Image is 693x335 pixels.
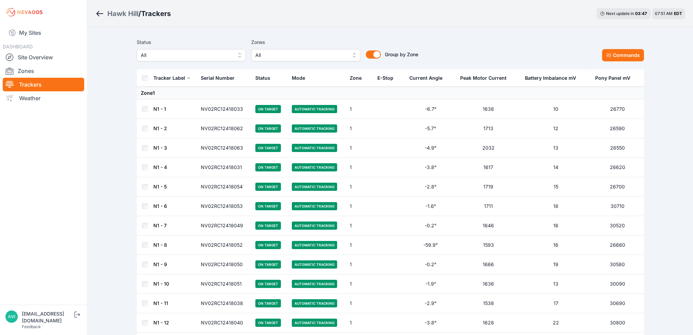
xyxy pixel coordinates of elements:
[456,138,521,158] td: 2032
[292,222,337,230] span: Automatic Tracking
[456,255,521,274] td: 1666
[456,197,521,216] td: 1711
[521,235,591,255] td: 16
[591,177,644,197] td: 26700
[525,75,576,81] div: Battery Imbalance mV
[153,106,166,112] a: N1 - 1
[405,177,456,197] td: -2.8°
[153,70,191,86] button: Tracker Label
[456,274,521,294] td: 1636
[292,299,337,307] span: Automatic Tracking
[405,138,456,158] td: -4.9°
[153,145,167,151] a: N1 - 3
[255,144,281,152] span: On Target
[5,7,44,18] img: Nevados
[197,313,251,333] td: NV02RC12418040
[346,100,373,119] td: 1
[591,138,644,158] td: 26550
[197,100,251,119] td: NV02RC12418033
[405,294,456,313] td: -2.9°
[22,324,41,329] a: Feedback
[405,216,456,235] td: -0.2°
[595,70,636,86] button: Pony Panel mV
[292,163,337,171] span: Automatic Tracking
[521,177,591,197] td: 15
[153,281,169,287] a: N1 - 10
[635,11,647,16] div: 03 : 47
[197,197,251,216] td: NV02RC12418053
[655,11,673,16] span: 07:51 AM
[292,183,337,191] span: Automatic Tracking
[460,75,506,81] div: Peak Motor Current
[377,75,393,81] div: E-Stop
[346,197,373,216] td: 1
[591,274,644,294] td: 30090
[197,255,251,274] td: NV02RC12418050
[95,5,171,22] nav: Breadcrumb
[591,313,644,333] td: 30800
[153,223,167,228] a: N1 - 7
[153,300,168,306] a: N1 - 11
[251,38,360,46] label: Zones
[409,75,442,81] div: Current Angle
[346,235,373,255] td: 1
[521,197,591,216] td: 18
[5,310,18,323] img: awalsh@nexamp.com
[405,274,456,294] td: -1.9°
[141,9,171,18] h3: Trackers
[251,49,360,61] button: All
[153,261,167,267] a: N1 - 9
[107,9,138,18] a: Hawk Hill
[405,313,456,333] td: -3.8°
[255,319,281,327] span: On Target
[292,260,337,269] span: Automatic Tracking
[292,75,305,81] div: Mode
[346,119,373,138] td: 1
[138,9,141,18] span: /
[3,64,84,78] a: Zones
[3,25,84,41] a: My Sites
[521,294,591,313] td: 17
[197,138,251,158] td: NV02RC12418063
[3,50,84,64] a: Site Overview
[591,197,644,216] td: 30710
[460,70,512,86] button: Peak Motor Current
[346,294,373,313] td: 1
[456,119,521,138] td: 1713
[521,313,591,333] td: 22
[255,51,347,59] span: All
[525,70,582,86] button: Battery Imbalance mV
[591,235,644,255] td: 26660
[346,138,373,158] td: 1
[591,158,644,177] td: 26620
[3,91,84,105] a: Weather
[591,294,644,313] td: 30690
[197,235,251,255] td: NV02RC12418052
[674,11,682,16] span: EDT
[521,216,591,235] td: 16
[255,202,281,210] span: On Target
[346,177,373,197] td: 1
[591,100,644,119] td: 26770
[591,216,644,235] td: 30520
[595,75,630,81] div: Pony Panel mV
[3,44,33,49] span: DASHBOARD
[137,49,246,61] button: All
[521,100,591,119] td: 10
[591,255,644,274] td: 30580
[405,119,456,138] td: -5.7°
[153,203,167,209] a: N1 - 6
[456,216,521,235] td: 1646
[292,70,311,86] button: Mode
[201,75,235,81] div: Serial Number
[292,144,337,152] span: Automatic Tracking
[292,280,337,288] span: Automatic Tracking
[255,280,281,288] span: On Target
[409,70,448,86] button: Current Angle
[456,158,521,177] td: 1617
[292,124,337,133] span: Automatic Tracking
[255,70,276,86] button: Status
[255,260,281,269] span: On Target
[346,216,373,235] td: 1
[521,119,591,138] td: 12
